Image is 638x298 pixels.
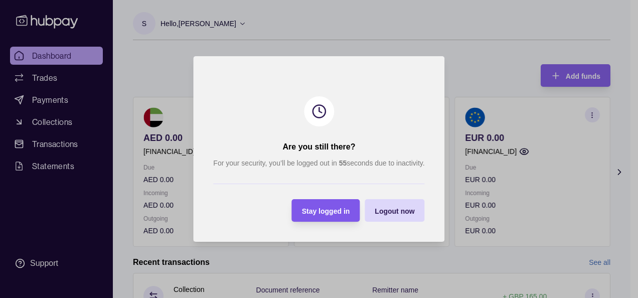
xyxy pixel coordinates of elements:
[302,207,350,215] span: Stay logged in
[283,141,356,153] h2: Are you still there?
[365,199,424,222] button: Logout now
[213,158,424,169] p: For your security, you’ll be logged out in seconds due to inactivity.
[339,159,347,167] strong: 55
[375,207,414,215] span: Logout now
[292,199,360,222] button: Stay logged in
